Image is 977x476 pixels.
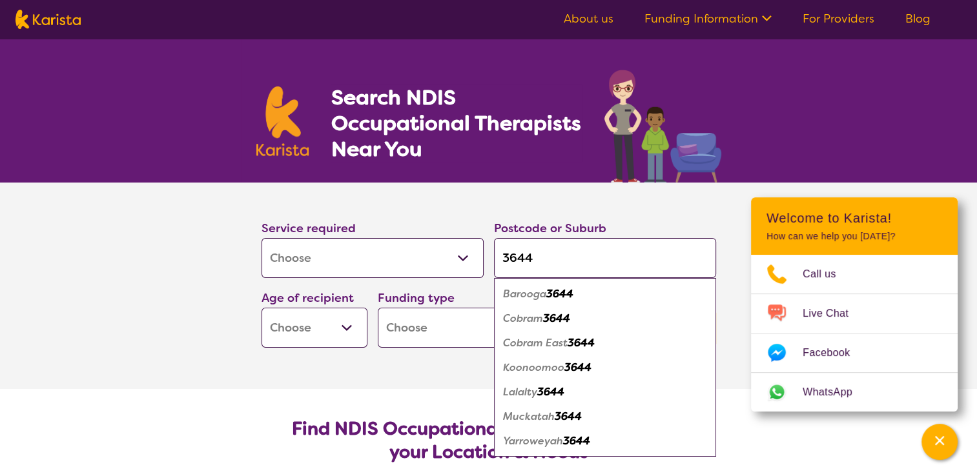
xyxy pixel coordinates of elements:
span: Facebook [803,343,865,362]
em: 3644 [537,385,564,399]
h1: Search NDIS Occupational Therapists Near You [331,84,582,162]
div: Channel Menu [751,197,958,412]
label: Service required [262,221,356,236]
input: Type [494,238,716,278]
em: Cobram East [503,336,568,350]
h2: Find NDIS Occupational Therapists based on your Location & Needs [272,417,706,464]
em: Cobram [503,312,543,325]
a: For Providers [803,11,874,26]
em: 3644 [563,434,590,448]
em: Lalalty [503,385,537,399]
div: Muckatah 3644 [500,404,710,429]
em: Muckatah [503,410,555,423]
em: Barooga [503,287,546,301]
img: Karista logo [15,10,81,29]
a: Blog [905,11,931,26]
a: Web link opens in a new tab. [751,373,958,412]
label: Age of recipient [262,290,354,306]
img: occupational-therapy [604,70,721,183]
img: Karista logo [256,86,309,156]
em: Koonoomoo [503,361,564,374]
h2: Welcome to Karista! [766,210,942,226]
span: Live Chat [803,304,864,323]
span: WhatsApp [803,382,868,402]
a: Funding Information [644,11,772,26]
em: 3644 [568,336,595,350]
div: Lalalty 3644 [500,380,710,404]
div: Cobram 3644 [500,306,710,331]
div: Cobram East 3644 [500,331,710,355]
span: Call us [803,264,852,284]
em: Yarroweyah [503,434,563,448]
div: Koonoomoo 3644 [500,355,710,380]
div: Barooga 3644 [500,282,710,306]
em: 3644 [564,361,591,374]
em: 3644 [543,312,570,325]
em: 3644 [555,410,582,423]
em: 3644 [546,287,573,301]
div: Yarroweyah 3644 [500,429,710,453]
label: Funding type [378,290,455,306]
ul: Choose channel [751,255,958,412]
label: Postcode or Suburb [494,221,606,236]
p: How can we help you [DATE]? [766,231,942,242]
button: Channel Menu [921,424,958,460]
a: About us [564,11,613,26]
